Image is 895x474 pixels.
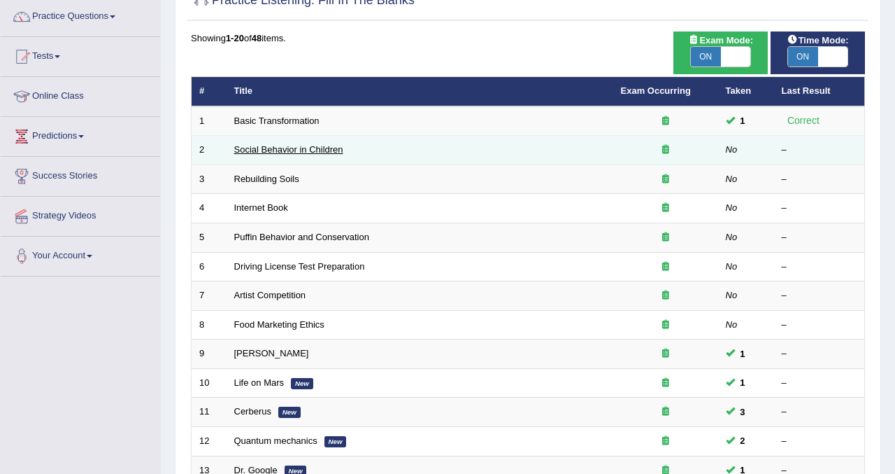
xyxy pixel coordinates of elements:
div: Exam occurring question [621,231,710,244]
div: Exam occurring question [621,435,710,448]
th: Taken [718,77,774,106]
a: Your Account [1,237,160,272]
th: Title [227,77,613,106]
td: 3 [192,165,227,194]
a: [PERSON_NAME] [234,348,309,358]
em: No [726,202,738,213]
span: ON [691,47,721,67]
a: Cerberus [234,406,271,417]
a: Online Class [1,77,160,112]
span: Time Mode: [782,33,854,48]
th: # [192,77,227,106]
a: Predictions [1,117,160,152]
div: – [782,144,857,157]
a: Tests [1,37,160,72]
td: 8 [192,310,227,340]
span: ON [788,47,818,67]
div: – [782,231,857,244]
em: New [291,378,313,389]
div: – [782,435,857,448]
em: No [726,261,738,272]
div: Exam occurring question [621,115,710,128]
a: Strategy Videos [1,197,160,232]
span: You can still take this question [735,375,751,390]
a: Basic Transformation [234,116,320,126]
span: You can still take this question [735,347,751,361]
div: Exam occurring question [621,377,710,390]
div: – [782,260,857,274]
td: 1 [192,106,227,136]
td: 6 [192,252,227,281]
a: Life on Mars [234,377,285,388]
span: You can still take this question [735,433,751,448]
em: New [324,436,347,447]
span: Exam Mode: [682,33,758,48]
td: 5 [192,223,227,253]
a: Exam Occurring [621,85,691,96]
div: Exam occurring question [621,260,710,274]
div: Exam occurring question [621,202,710,215]
a: Rebuilding Soils [234,174,299,184]
div: – [782,173,857,186]
td: 10 [192,368,227,398]
a: Quantum mechanics [234,435,317,446]
div: – [782,289,857,302]
td: 7 [192,281,227,311]
b: 1-20 [226,33,244,43]
a: Driving License Test Preparation [234,261,365,272]
a: Social Behavior in Children [234,144,343,155]
div: – [782,202,857,215]
em: No [726,319,738,330]
a: Artist Competition [234,290,306,300]
a: Food Marketing Ethics [234,319,324,330]
div: – [782,319,857,332]
a: Success Stories [1,157,160,192]
a: Internet Book [234,202,288,213]
div: Show exams occurring in exams [673,32,768,74]
div: Showing of items. [191,32,865,45]
div: – [782,347,857,361]
span: You can still take this question [735,113,751,128]
td: 12 [192,426,227,456]
b: 48 [252,33,262,43]
div: Correct [782,113,826,129]
div: – [782,377,857,390]
span: You can still take this question [735,405,751,419]
a: Puffin Behavior and Conservation [234,232,369,242]
div: Exam occurring question [621,319,710,332]
td: 11 [192,398,227,427]
div: Exam occurring question [621,289,710,302]
td: 9 [192,340,227,369]
em: New [278,407,301,418]
th: Last Result [774,77,865,106]
em: No [726,174,738,184]
div: Exam occurring question [621,405,710,419]
div: Exam occurring question [621,347,710,361]
em: No [726,144,738,155]
em: No [726,232,738,242]
div: – [782,405,857,419]
em: No [726,290,738,300]
div: Exam occurring question [621,173,710,186]
td: 2 [192,136,227,165]
div: Exam occurring question [621,144,710,157]
td: 4 [192,194,227,223]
